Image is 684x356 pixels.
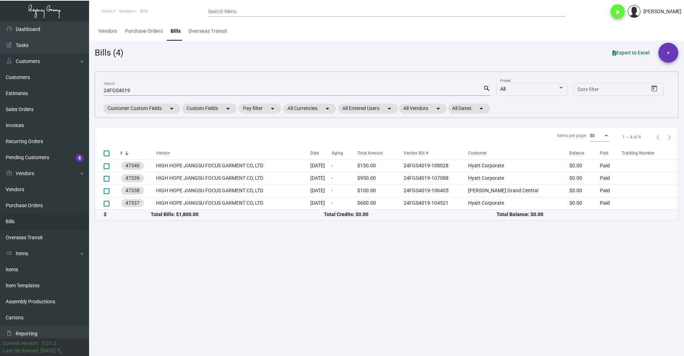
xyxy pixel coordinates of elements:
[357,150,383,156] div: Total Amount
[103,104,180,114] mat-chip: Customer Custom Fields
[310,172,332,184] td: [DATE]
[600,150,608,156] div: Paid
[404,184,468,197] td: 24FGS4019-106405
[404,197,468,209] td: 24FGS4019-104521
[569,150,584,156] div: Balance
[590,133,610,138] mat-select: Items per page:
[332,150,357,156] div: Aging
[310,150,332,156] div: Date
[385,104,394,113] mat-icon: arrow_drop_down
[569,184,600,197] td: $0.00
[332,197,357,209] td: -
[283,104,336,114] mat-chip: All Currencies
[468,197,569,209] td: Hyatt Corporate
[434,104,442,113] mat-icon: arrow_drop_down
[357,172,404,184] td: $950.00
[600,150,621,156] div: Paid
[104,211,151,218] div: $
[622,150,654,156] div: Tracking Number
[468,184,569,197] td: [PERSON_NAME] Grand Central
[102,9,112,14] span: Home
[310,184,332,197] td: [DATE]
[239,104,281,114] mat-chip: Pay filter
[612,50,650,56] span: Export to Excel
[171,27,181,35] div: Bills
[3,340,39,347] div: Current version:
[448,104,490,114] mat-chip: All Dates
[622,150,678,156] div: Tracking Number
[42,340,56,347] div: 0.51.2
[404,150,428,156] div: Vendor Bill #
[268,104,277,113] mat-icon: arrow_drop_down
[188,27,227,35] div: Overseas Transit
[611,4,625,19] button: play_arrow
[606,87,640,93] input: End date
[121,199,144,207] mat-chip: 47337
[140,9,148,14] span: Bills
[664,131,675,143] button: Next page
[95,46,123,59] div: Bills (4)
[357,184,404,197] td: $100.00
[156,159,310,172] td: HIGH HOPE JIANGSU FOCUS GARMENT CO, LTD
[182,104,237,114] mat-chip: Custom Fields
[404,172,468,184] td: 24FGS4019-107088
[613,8,622,16] i: play_arrow
[357,150,404,156] div: Total Amount
[156,197,310,209] td: HIGH HOPE JIANGSU FOCUS GARMENT CO, LTD
[3,347,56,355] div: Last Qb Synced: [DATE]
[577,87,600,93] input: Start date
[310,150,319,156] div: Date
[500,86,506,92] span: All
[468,150,569,156] div: Customer
[338,104,398,114] mat-chip: All Entered Users
[332,184,357,197] td: -
[569,150,600,156] div: Balance
[357,159,404,172] td: $150.00
[649,83,660,94] button: Open calendar
[483,84,491,93] mat-icon: search
[600,197,621,209] td: Paid
[468,159,569,172] td: Hyatt Corporate
[569,197,600,209] td: $0.00
[667,43,670,63] span: +
[332,150,343,156] div: Aging
[399,104,447,114] mat-chip: All Vendors
[332,159,357,172] td: -
[323,104,332,113] mat-icon: arrow_drop_down
[332,172,357,184] td: -
[98,27,117,35] div: Vendors
[643,8,682,15] div: [PERSON_NAME]
[121,187,144,195] mat-chip: 47338
[121,162,144,170] mat-chip: 47340
[628,5,641,18] img: admin@bootstrapmaster.com
[156,150,310,156] div: Vendor
[404,159,468,172] td: 24FGS4019-108028
[652,131,664,143] button: Previous page
[622,134,641,140] div: 1 – 4 of 4
[569,159,600,172] td: $0.00
[477,104,486,113] mat-icon: arrow_drop_down
[310,159,332,172] td: [DATE]
[497,211,669,218] div: Total Balance: $0.00
[600,172,621,184] td: Paid
[119,9,134,14] span: Vendors
[607,46,655,59] button: Export to Excel
[404,150,468,156] div: Vendor Bill #
[125,27,163,35] div: Purchase Orders
[156,150,170,156] div: Vendor
[658,43,678,63] button: +
[600,159,621,172] td: Paid
[557,132,587,139] div: Items per page:
[156,172,310,184] td: HIGH HOPE JIANGSU FOCUS GARMENT CO, LTD
[120,150,123,156] div: #
[310,197,332,209] td: [DATE]
[357,197,404,209] td: $600.00
[120,150,156,156] div: #
[324,211,497,218] div: Total Credits: $0.00
[590,133,595,138] span: 50
[468,150,487,156] div: Customer
[224,104,232,113] mat-icon: arrow_drop_down
[151,211,323,218] div: Total Bills: $1,800.00
[156,184,310,197] td: HIGH HOPE JIANGSU FOCUS GARMENT CO, LTD
[121,174,144,182] mat-chip: 47339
